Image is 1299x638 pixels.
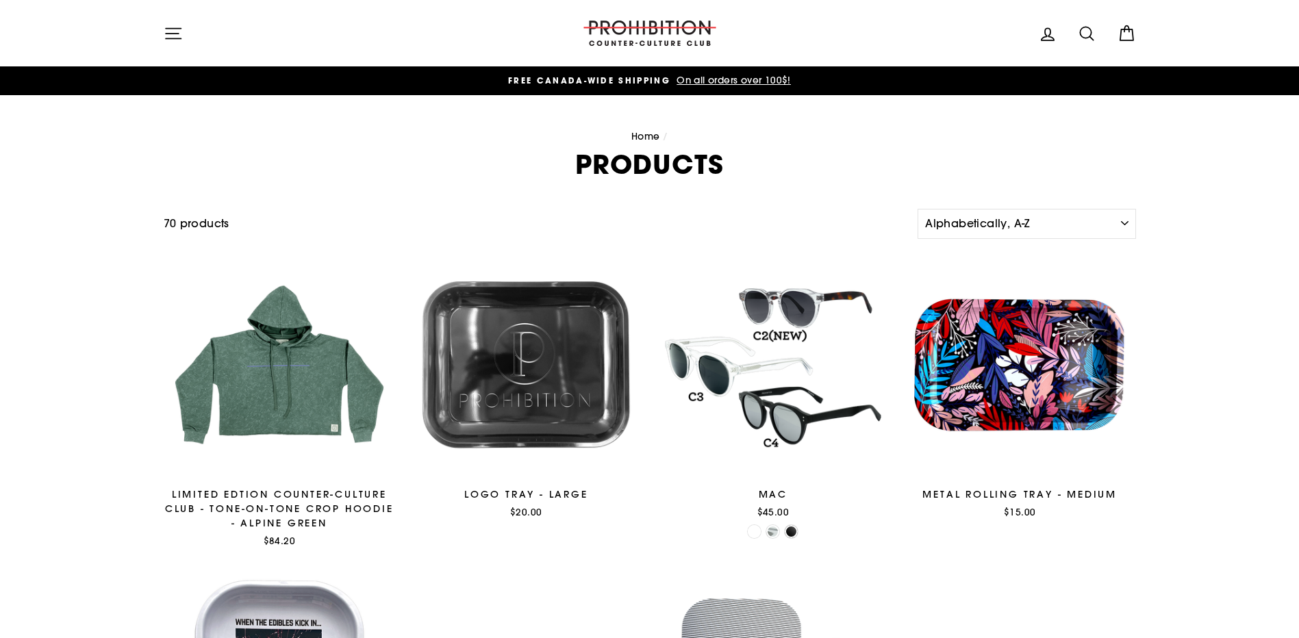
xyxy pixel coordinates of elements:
[904,505,1136,519] div: $15.00
[410,505,642,519] div: $20.00
[500,457,552,470] span: Quick view
[164,129,1136,144] nav: breadcrumbs
[631,130,660,142] a: Home
[508,75,670,86] span: FREE CANADA-WIDE SHIPPING
[164,215,913,233] div: 70 products
[410,487,642,502] div: LOGO TRAY - LARGE
[164,249,396,552] a: LIMITED EDTION COUNTER-CULTURE CLUB - TONE-ON-TONE CROP HOODIE - ALPINE GREEN$84.20
[657,487,890,502] div: MAC
[657,249,890,524] a: MAC$45.00
[164,151,1136,177] h1: Products
[410,249,642,524] a: LOGO TRAY - LARGE$20.00
[164,534,396,548] div: $84.20
[253,457,305,470] span: Quick view
[673,74,791,86] span: On all orders over 100$!
[167,73,1133,88] a: FREE CANADA-WIDE SHIPPING On all orders over 100$!
[663,130,668,142] span: /
[164,487,396,531] div: LIMITED EDTION COUNTER-CULTURE CLUB - TONE-ON-TONE CROP HOODIE - ALPINE GREEN
[657,505,890,519] div: $45.00
[747,457,799,470] span: Quick view
[904,249,1136,524] a: METAL ROLLING TRAY - MEDIUM$15.00
[994,457,1046,470] span: Quick view
[581,21,718,46] img: PROHIBITION COUNTER-CULTURE CLUB
[904,487,1136,502] div: METAL ROLLING TRAY - MEDIUM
